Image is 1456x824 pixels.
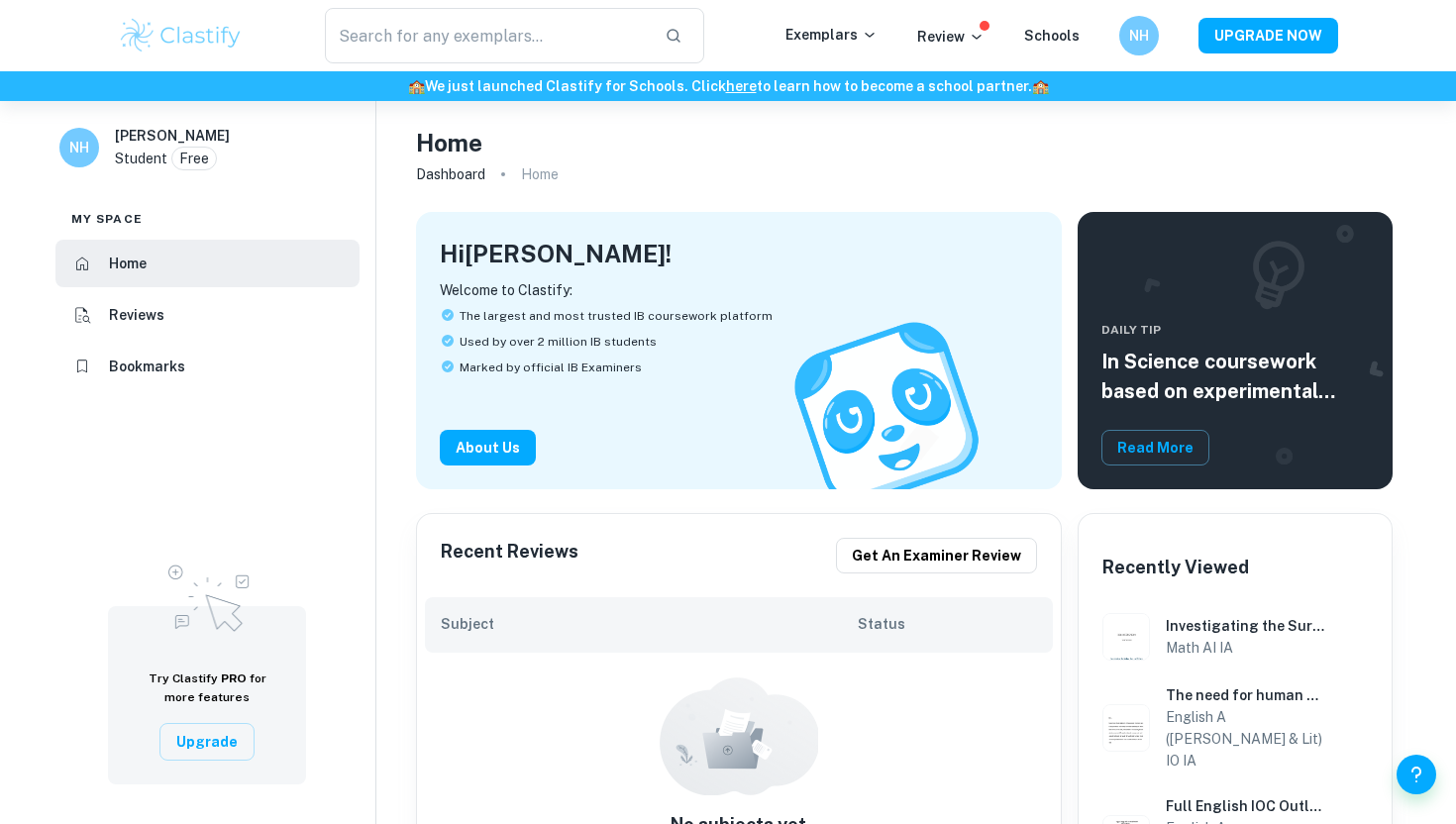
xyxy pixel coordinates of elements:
a: Math AI IA example thumbnail: Investigating the Surface Area and VolumInvestigating the Surface A... [1094,605,1376,669]
input: Search for any exemplars... [325,8,649,63]
span: Daily Tip [1101,321,1369,339]
h6: [PERSON_NAME] [115,125,230,147]
h5: In Science coursework based on experimental procedures, include the control group [1101,347,1369,406]
span: 🏫 [1032,78,1049,94]
a: Bookmarks [55,343,360,390]
h6: Recent Reviews [441,538,578,573]
h6: Subject [441,613,859,635]
a: English A (Lang & Lit) IO IA example thumbnail: The need for human connection and belongThe need ... [1094,676,1376,779]
img: English A (Lang & Lit) IO IA example thumbnail: The need for human connection and belong [1102,704,1150,752]
p: Free [179,148,209,169]
h6: Try Clastify for more features [132,669,282,707]
button: UPGRADE NOW [1198,18,1338,53]
img: Upgrade to Pro [157,553,257,638]
h6: The need for human connection and belonging in [GEOGRAPHIC_DATA] by [PERSON_NAME] and Inside by [... [1166,684,1324,706]
p: Exemplars [785,24,878,46]
span: PRO [221,671,247,685]
h6: NH [1128,25,1151,47]
button: Help and Feedback [1397,755,1436,794]
p: Home [521,163,559,185]
h6: Bookmarks [109,356,185,377]
a: Schools [1024,28,1080,44]
h4: Home [416,125,482,160]
h4: Hi [PERSON_NAME] ! [440,236,672,271]
span: The largest and most trusted IB coursework platform [460,307,773,325]
a: Dashboard [416,160,485,188]
h6: Reviews [109,304,164,326]
p: Student [115,148,167,169]
h6: We just launched Clastify for Schools. Click to learn how to become a school partner. [4,75,1452,97]
p: Review [917,26,985,48]
a: Home [55,240,360,287]
img: Math AI IA example thumbnail: Investigating the Surface Area and Volum [1102,613,1150,661]
h6: NH [68,137,91,158]
span: 🏫 [408,78,425,94]
h6: Recently Viewed [1102,554,1249,581]
button: About Us [440,430,536,465]
h6: Status [858,613,1037,635]
span: Used by over 2 million IB students [460,333,657,351]
p: Welcome to Clastify: [440,279,1038,301]
img: Clastify logo [118,16,244,55]
span: Marked by official IB Examiners [460,359,642,376]
span: My space [71,210,143,228]
button: Upgrade [159,723,255,761]
h6: Math AI IA [1166,637,1324,659]
a: Reviews [55,291,360,339]
button: Read More [1101,430,1209,465]
button: NH [1119,16,1159,55]
h6: Full English IOC Outline + Script [1166,795,1324,817]
h6: Home [109,253,147,274]
a: here [726,78,757,94]
h6: English A ([PERSON_NAME] & Lit) IO IA [1166,706,1324,772]
button: Get an examiner review [836,538,1037,573]
h6: Investigating the Surface Area and Volume of [GEOGRAPHIC_DATA] [1166,615,1324,637]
